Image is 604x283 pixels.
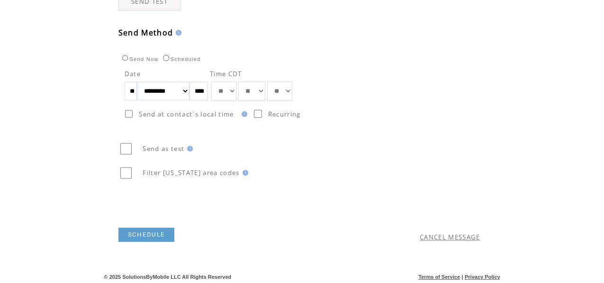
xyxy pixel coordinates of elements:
[461,274,463,280] span: |
[465,274,500,280] a: Privacy Policy
[173,30,181,35] img: help.gif
[120,56,159,62] label: Send Now
[268,110,301,118] span: Recurring
[118,27,173,38] span: Send Method
[139,110,234,118] span: Send at contact`s local time
[184,146,193,151] img: help.gif
[240,170,248,176] img: help.gif
[122,55,128,61] input: Send Now
[210,70,242,78] span: Time CDT
[161,56,201,62] label: Scheduled
[118,228,175,242] a: SCHEDULE
[163,55,169,61] input: Scheduled
[143,168,239,177] span: Filter [US_STATE] area codes
[239,111,247,117] img: help.gif
[420,233,480,241] a: CANCEL MESSAGE
[125,70,141,78] span: Date
[104,274,232,280] span: © 2025 SolutionsByMobile LLC All Rights Reserved
[418,274,460,280] a: Terms of Service
[143,144,184,153] span: Send as test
